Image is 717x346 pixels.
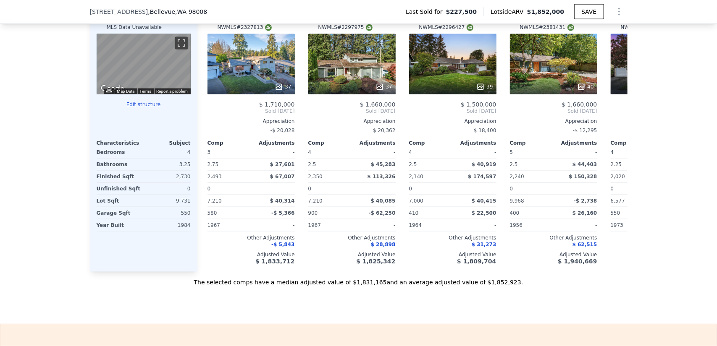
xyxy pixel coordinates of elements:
[145,159,191,170] div: 3.25
[476,83,493,91] div: 39
[409,186,412,192] span: 0
[558,258,597,265] span: $ 1,940,669
[527,8,565,15] span: $1,852,000
[472,161,496,167] span: $ 40,919
[611,140,654,146] div: Comp
[265,24,272,31] img: NWMLS Logo
[148,8,207,16] span: , Bellevue
[573,242,597,248] span: $ 62,515
[454,146,496,158] div: -
[97,159,142,170] div: Bathrooms
[270,174,295,180] span: $ 67,007
[376,83,392,91] div: 37
[207,140,251,146] div: Comp
[454,183,496,195] div: -
[510,198,524,204] span: 9,968
[573,161,597,167] span: $ 44,403
[207,186,211,192] span: 0
[510,210,520,216] span: 400
[409,174,423,180] span: 2,140
[373,127,395,133] span: $ 20,362
[271,210,294,216] span: -$ 5,366
[97,101,191,108] button: Edit structure
[207,149,211,155] span: 3
[253,183,295,195] div: -
[308,108,396,114] span: Sold [DATE]
[157,89,188,94] a: Report a problem
[472,242,496,248] span: $ 31,273
[97,219,142,231] div: Year Built
[360,101,396,108] span: $ 1,660,000
[354,146,396,158] div: -
[145,146,191,158] div: 4
[356,258,395,265] span: $ 1,825,342
[409,118,496,125] div: Appreciation
[270,161,295,167] span: $ 27,601
[308,118,396,125] div: Appreciation
[409,210,419,216] span: 410
[218,24,272,31] div: NWMLS # 2327813
[145,183,191,195] div: 0
[308,210,318,216] span: 900
[207,219,250,231] div: 1967
[207,118,295,125] div: Appreciation
[259,101,295,108] span: $ 1,710,000
[611,186,614,192] span: 0
[366,24,373,31] img: NWMLS Logo
[574,198,597,204] span: -$ 2,738
[461,101,496,108] span: $ 1,500,000
[562,101,597,108] span: $ 1,660,000
[577,83,594,91] div: 40
[611,252,698,258] div: Adjusted Value
[457,258,496,265] span: $ 1,809,704
[145,195,191,207] div: 9,731
[510,159,552,170] div: 2.5
[573,127,597,133] span: -$ 12,295
[99,83,126,94] img: Google
[207,252,295,258] div: Adjusted Value
[271,127,295,133] span: -$ 20,028
[409,198,423,204] span: 7,000
[308,159,350,170] div: 2.5
[474,127,496,133] span: $ 18,400
[145,219,191,231] div: 1984
[611,3,628,20] button: Show Options
[175,37,188,49] button: Toggle fullscreen view
[318,24,373,31] div: NWMLS # 2297975
[510,149,513,155] span: 5
[472,210,496,216] span: $ 22,500
[468,174,496,180] span: $ 174,597
[140,89,152,94] a: Terms (opens in new tab)
[97,207,142,219] div: Garage Sqft
[145,207,191,219] div: 550
[467,24,473,31] img: NWMLS Logo
[144,140,191,146] div: Subject
[97,183,142,195] div: Unfinished Sqft
[510,186,513,192] span: 0
[352,140,396,146] div: Adjustments
[308,198,323,204] span: 7,210
[175,8,207,15] span: , WA 98008
[621,24,675,31] div: NWMLS # 2296596
[611,118,698,125] div: Appreciation
[510,174,524,180] span: 2,240
[409,108,496,114] span: Sold [DATE]
[555,219,597,231] div: -
[97,34,191,94] div: Map
[251,140,295,146] div: Adjustments
[409,159,451,170] div: 2.5
[510,118,597,125] div: Appreciation
[555,146,597,158] div: -
[555,183,597,195] div: -
[99,83,126,94] a: Open this area in Google Maps (opens a new window)
[117,88,135,94] button: Map Data
[611,219,653,231] div: 1973
[409,149,412,155] span: 4
[97,34,191,94] div: Street View
[574,4,604,19] button: SAVE
[106,89,112,93] button: Keyboard shortcuts
[409,235,496,242] div: Other Adjustments
[253,219,295,231] div: -
[369,210,396,216] span: -$ 62,250
[472,198,496,204] span: $ 40,415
